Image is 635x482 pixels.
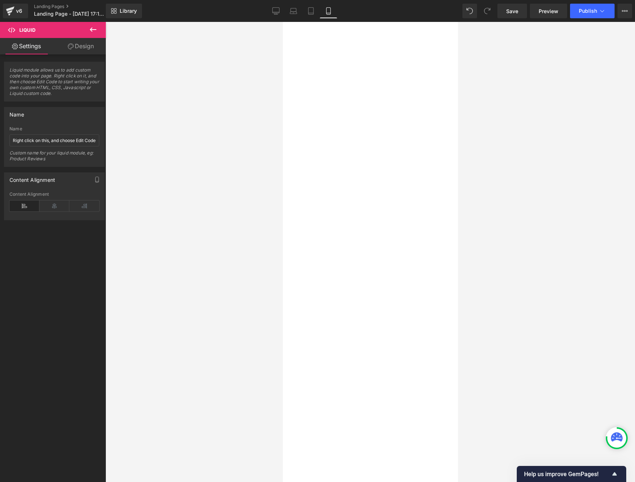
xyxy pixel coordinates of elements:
button: Undo [462,4,477,18]
span: Landing Page - [DATE] 17:15:07 [34,11,104,17]
div: Content Alignment [9,173,55,183]
span: Liquid [19,27,35,33]
div: Name [9,126,99,131]
button: More [617,4,632,18]
a: Desktop [267,4,285,18]
span: Liquid module allows us to add custom code into your page. Right click on it, and then choose Edi... [9,67,99,101]
a: Laptop [285,4,302,18]
span: Save [506,7,518,15]
a: Landing Pages [34,4,118,9]
iframe: Intercom live chat [610,457,628,475]
span: Preview [539,7,558,15]
a: Preview [530,4,567,18]
span: Help us improve GemPages! [524,471,610,478]
a: Design [54,38,107,54]
span: Publish [579,8,597,14]
a: New Library [106,4,142,18]
button: Redo [480,4,494,18]
div: Name [9,107,24,118]
button: Show survey - Help us improve GemPages! [524,470,619,478]
span: Library [120,8,137,14]
a: Tablet [302,4,320,18]
div: Content Alignment [9,192,99,197]
button: Publish [570,4,615,18]
a: v6 [3,4,28,18]
div: Custom name for your liquid module, eg: Product Reviews [9,150,99,167]
div: v6 [15,6,24,16]
a: Mobile [320,4,337,18]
